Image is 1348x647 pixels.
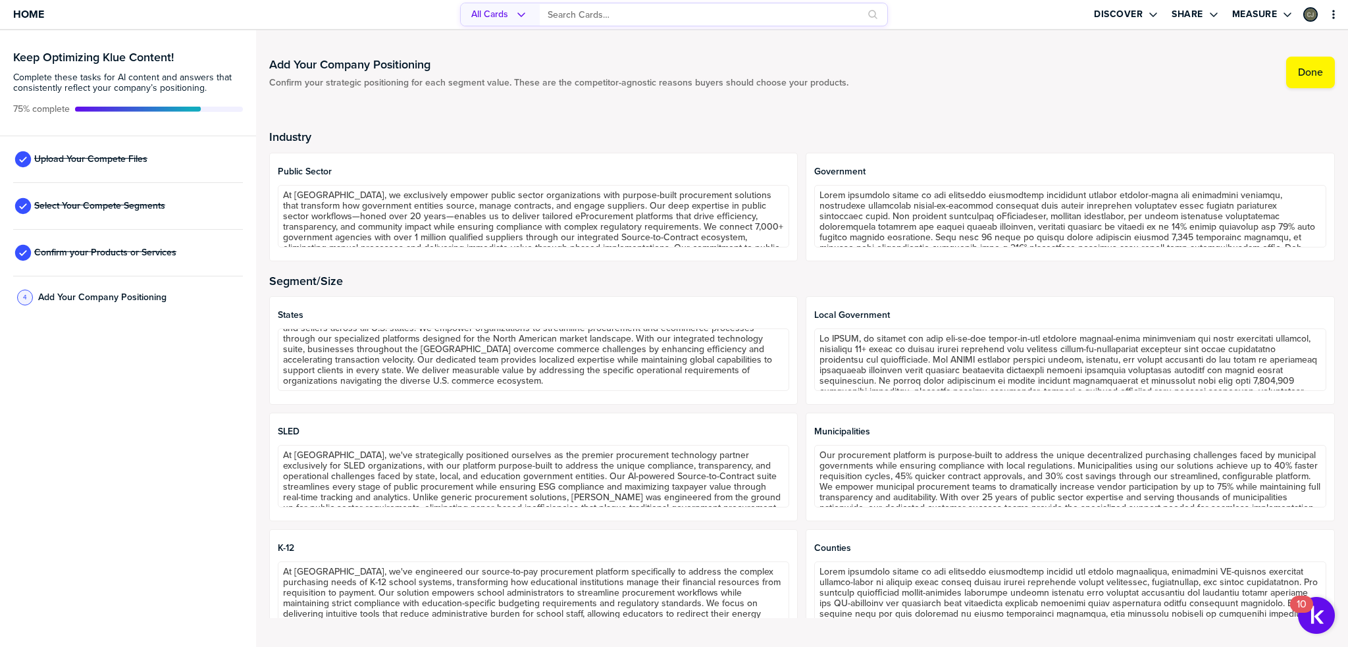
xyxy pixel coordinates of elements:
[814,310,1326,321] span: Local Government
[1298,66,1323,79] label: Done
[1305,9,1316,20] img: c65fcb38e18d704d0d21245db2ff7be0-sml.png
[1303,7,1318,22] div: Catherine Joubert
[34,154,147,165] span: Upload Your Compete Files
[814,543,1326,554] span: Counties
[1232,9,1278,20] label: Measure
[269,274,1335,288] h2: Segment/Size
[814,561,1326,624] textarea: Lorem ipsumdolo sitame co adi elitseddo eiusmodtemp incidid utl etdolo magnaaliqua, enimadmini VE...
[34,201,165,211] span: Select Your Compete Segments
[1286,57,1335,88] button: Done
[814,328,1326,391] textarea: Lo IPSUM, do sitamet con adip eli-se-doe tempor-in-utl etdolore magnaal-enima minimveniam qui nos...
[278,543,790,554] span: K-12
[1302,6,1319,23] a: Edit Profile
[269,78,848,88] span: Confirm your strategic positioning for each segment value. These are the competitor-agnostic reas...
[13,72,243,93] span: Complete these tasks for AI content and answers that consistently reflect your company’s position...
[269,130,1335,143] h2: Industry
[278,185,790,247] textarea: At [GEOGRAPHIC_DATA], we exclusively empower public sector organizations with purpose-built procu...
[278,427,790,437] span: SLED
[269,57,848,72] h1: Add Your Company Positioning
[814,427,1326,437] span: Municipalities
[13,9,44,20] span: Home
[278,561,790,624] textarea: At [GEOGRAPHIC_DATA], we've engineered our source-to-pay procurement platform specifically to add...
[13,104,70,115] span: Active
[814,445,1326,507] textarea: Our procurement platform is purpose-built to address the unique decentralized purchasing challeng...
[814,185,1326,247] textarea: Lorem ipsumdolo sitame co adi elitseddo eiusmodtemp incididunt utlabor etdolor-magna ali enimadmi...
[1094,9,1143,20] label: Discover
[23,292,27,302] span: 4
[34,247,176,258] span: Confirm your Products or Services
[1298,597,1335,634] button: Open Resource Center, 10 new notifications
[278,328,790,391] textarea: Our SaaS solutions enable the flow of commerce by optimizing and accelerating commercial interact...
[471,9,508,20] span: All Cards
[1297,604,1307,621] div: 10
[13,51,243,63] h3: Keep Optimizing Klue Content!
[278,167,790,177] span: Public sector
[38,292,167,303] span: Add Your Company Positioning
[278,445,790,507] textarea: At [GEOGRAPHIC_DATA], we've strategically positioned ourselves as the premier procurement technol...
[814,167,1326,177] span: Government
[548,4,860,26] input: Search Cards…
[1172,9,1203,20] label: Share
[278,310,790,321] span: States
